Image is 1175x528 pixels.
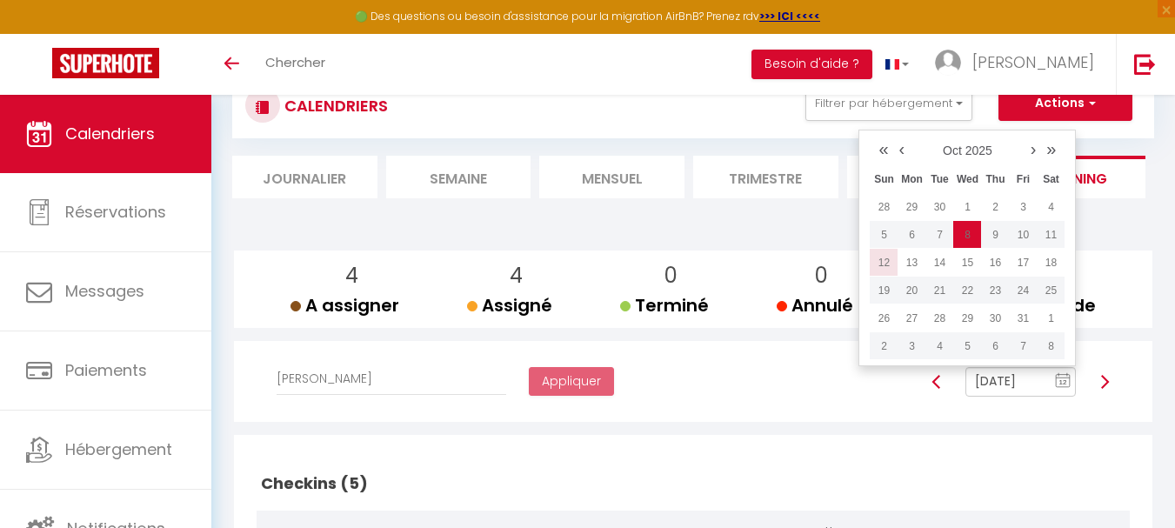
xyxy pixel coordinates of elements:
[925,304,953,332] td: Oct 28, 2025
[870,304,898,332] td: Oct 26, 2025
[1037,221,1065,249] td: Oct 11, 2025
[529,367,614,397] button: Appliquer
[898,193,925,221] td: Sep 29, 2025
[52,48,159,78] img: Super Booking
[1009,165,1037,193] th: Fri
[777,293,853,317] span: Annulé
[925,249,953,277] td: Oct 14, 2025
[898,304,925,332] td: Oct 27, 2025
[935,50,961,76] img: ...
[870,249,898,277] td: Oct 12, 2025
[965,144,992,157] a: 2025
[981,332,1009,360] td: Nov 06, 2025
[620,293,709,317] span: Terminé
[925,332,953,360] td: Nov 04, 2025
[898,165,925,193] th: Mon
[847,156,992,198] li: Tâches
[65,280,144,302] span: Messages
[1134,53,1156,75] img: logout
[539,156,684,198] li: Mensuel
[65,123,155,144] span: Calendriers
[1037,165,1065,193] th: Sat
[894,136,911,162] a: ‹
[925,193,953,221] td: Sep 30, 2025
[981,221,1009,249] td: Oct 09, 2025
[1009,277,1037,304] td: Oct 24, 2025
[634,259,709,292] p: 0
[1037,249,1065,277] td: Oct 18, 2025
[1037,332,1065,360] td: Nov 08, 2025
[925,277,953,304] td: Oct 21, 2025
[965,367,1077,397] input: Select Date
[232,156,377,198] li: Journalier
[981,165,1009,193] th: Thu
[981,304,1009,332] td: Oct 30, 2025
[870,193,898,221] td: Sep 28, 2025
[252,34,338,95] a: Chercher
[290,293,399,317] span: A assigner
[805,86,972,121] button: Filtrer par hébergement
[870,332,898,360] td: Nov 02, 2025
[1025,136,1042,162] a: ›
[1059,378,1068,386] text: 12
[1009,193,1037,221] td: Oct 03, 2025
[280,86,388,125] h3: CALENDRIERS
[791,259,853,292] p: 0
[1009,304,1037,332] td: Oct 31, 2025
[898,277,925,304] td: Oct 20, 2025
[925,165,953,193] th: Tue
[925,221,953,249] td: Oct 07, 2025
[1037,193,1065,221] td: Oct 04, 2025
[1037,304,1065,332] td: Nov 01, 2025
[873,136,893,162] a: «
[1037,277,1065,304] td: Oct 25, 2025
[981,277,1009,304] td: Oct 23, 2025
[693,156,838,198] li: Trimestre
[65,359,147,381] span: Paiements
[65,201,166,223] span: Réservations
[972,51,1094,73] span: [PERSON_NAME]
[304,259,399,292] p: 4
[998,86,1132,121] button: Actions
[981,249,1009,277] td: Oct 16, 2025
[386,156,531,198] li: Semaine
[870,165,898,193] th: Sun
[65,438,172,460] span: Hébergement
[930,375,944,389] img: arrow-left3.svg
[751,50,872,79] button: Besoin d'aide ?
[981,193,1009,221] td: Oct 02, 2025
[953,304,981,332] td: Oct 29, 2025
[953,221,981,249] td: Oct 08, 2025
[257,457,1130,511] h2: Checkins (5)
[953,249,981,277] td: Oct 15, 2025
[481,259,552,292] p: 4
[1041,136,1061,162] a: »
[1009,332,1037,360] td: Nov 07, 2025
[953,165,981,193] th: Wed
[870,277,898,304] td: Oct 19, 2025
[922,34,1116,95] a: ... [PERSON_NAME]
[898,221,925,249] td: Oct 06, 2025
[943,144,962,157] a: Oct
[759,9,820,23] a: >>> ICI <<<<
[953,332,981,360] td: Nov 05, 2025
[953,193,981,221] td: Oct 01, 2025
[467,293,552,317] span: Assigné
[1009,249,1037,277] td: Oct 17, 2025
[953,277,981,304] td: Oct 22, 2025
[1009,221,1037,249] td: Oct 10, 2025
[870,221,898,249] td: Oct 05, 2025
[265,53,325,71] span: Chercher
[1098,375,1112,389] img: arrow-right3.svg
[898,249,925,277] td: Oct 13, 2025
[898,332,925,360] td: Nov 03, 2025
